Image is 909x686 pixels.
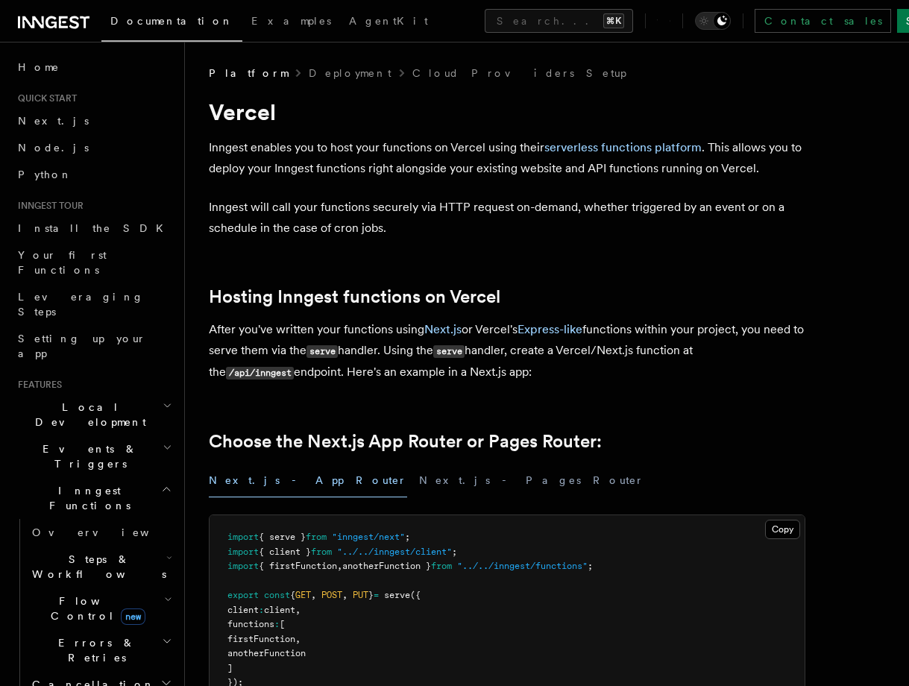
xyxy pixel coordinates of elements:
[227,663,233,673] span: ]
[306,532,327,542] span: from
[209,98,805,125] h1: Vercel
[452,547,457,557] span: ;
[755,9,891,33] a: Contact sales
[309,66,391,81] a: Deployment
[457,561,588,571] span: "../../inngest/functions"
[227,619,274,629] span: functions
[12,54,175,81] a: Home
[410,590,421,600] span: ({
[18,291,144,318] span: Leveraging Steps
[18,333,146,359] span: Setting up your app
[12,394,175,435] button: Local Development
[242,4,340,40] a: Examples
[26,635,162,665] span: Errors & Retries
[280,619,285,629] span: [
[384,590,410,600] span: serve
[18,222,172,234] span: Install the SDK
[405,532,410,542] span: ;
[353,590,368,600] span: PUT
[290,590,295,600] span: {
[18,60,60,75] span: Home
[121,608,145,625] span: new
[311,547,332,557] span: from
[340,4,437,40] a: AgentKit
[227,547,259,557] span: import
[368,590,374,600] span: }
[209,137,805,179] p: Inngest enables you to host your functions on Vercel using their . This allows you to deploy your...
[412,66,626,81] a: Cloud Providers Setup
[227,590,259,600] span: export
[12,325,175,367] a: Setting up your app
[332,532,405,542] span: "inngest/next"
[26,629,175,671] button: Errors & Retries
[209,319,805,383] p: After you've written your functions using or Vercel's functions within your project, you need to ...
[337,561,342,571] span: ,
[485,9,633,33] button: Search...⌘K
[12,200,84,212] span: Inngest tour
[227,648,306,658] span: anotherFunction
[26,552,166,582] span: Steps & Workflows
[264,605,295,615] span: client
[12,242,175,283] a: Your first Functions
[209,286,500,307] a: Hosting Inngest functions on Vercel
[342,561,431,571] span: anotherFunction }
[603,13,624,28] kbd: ⌘K
[295,634,301,644] span: ,
[18,249,107,276] span: Your first Functions
[765,520,800,539] button: Copy
[295,590,311,600] span: GET
[26,594,164,623] span: Flow Control
[251,15,331,27] span: Examples
[342,590,347,600] span: ,
[518,322,582,336] a: Express-like
[259,547,311,557] span: { client }
[274,619,280,629] span: :
[110,15,233,27] span: Documentation
[227,532,259,542] span: import
[259,605,264,615] span: :
[12,161,175,188] a: Python
[12,400,163,429] span: Local Development
[431,561,452,571] span: from
[209,197,805,239] p: Inngest will call your functions securely via HTTP request on-demand, whether triggered by an eve...
[349,15,428,27] span: AgentKit
[544,140,702,154] a: serverless functions platform
[12,134,175,161] a: Node.js
[374,590,379,600] span: =
[12,483,161,513] span: Inngest Functions
[209,464,407,497] button: Next.js - App Router
[419,464,644,497] button: Next.js - Pages Router
[259,532,306,542] span: { serve }
[227,605,259,615] span: client
[259,561,337,571] span: { firstFunction
[12,283,175,325] a: Leveraging Steps
[226,367,294,380] code: /api/inngest
[26,546,175,588] button: Steps & Workflows
[306,345,338,358] code: serve
[18,142,89,154] span: Node.js
[18,115,89,127] span: Next.js
[227,634,295,644] span: firstFunction
[101,4,242,42] a: Documentation
[12,92,77,104] span: Quick start
[264,590,290,600] span: const
[337,547,452,557] span: "../../inngest/client"
[18,169,72,180] span: Python
[209,431,602,452] a: Choose the Next.js App Router or Pages Router:
[12,379,62,391] span: Features
[12,477,175,519] button: Inngest Functions
[227,561,259,571] span: import
[12,107,175,134] a: Next.js
[695,12,731,30] button: Toggle dark mode
[12,435,175,477] button: Events & Triggers
[26,588,175,629] button: Flow Controlnew
[321,590,342,600] span: POST
[588,561,593,571] span: ;
[433,345,465,358] code: serve
[26,519,175,546] a: Overview
[12,441,163,471] span: Events & Triggers
[32,526,186,538] span: Overview
[311,590,316,600] span: ,
[209,66,288,81] span: Platform
[295,605,301,615] span: ,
